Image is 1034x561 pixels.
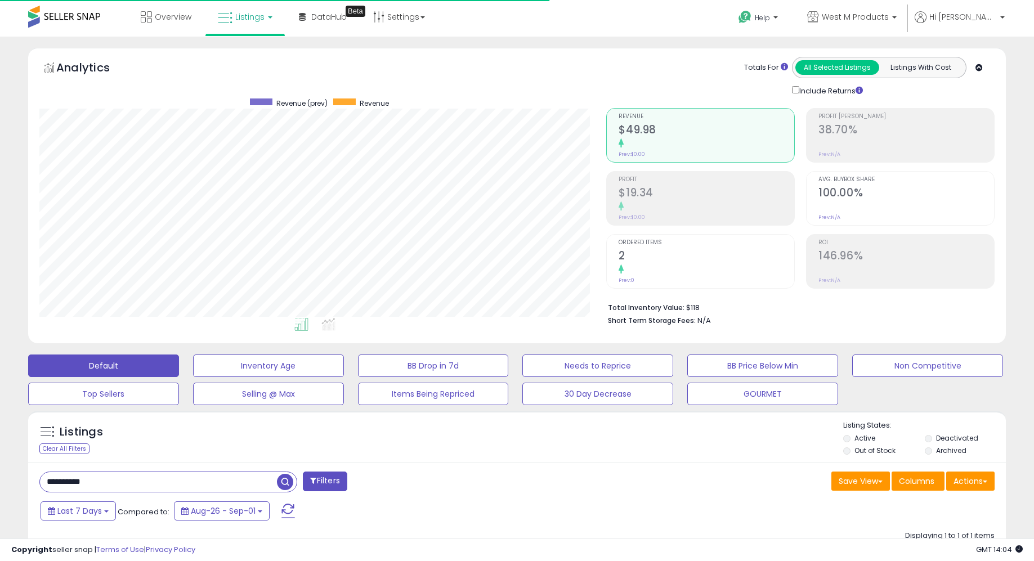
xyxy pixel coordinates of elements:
label: Deactivated [936,433,978,443]
button: Selling @ Max [193,383,344,405]
small: Prev: N/A [818,151,840,158]
span: ROI [818,240,994,246]
span: N/A [697,315,711,326]
h2: 100.00% [818,186,994,201]
i: Get Help [738,10,752,24]
button: Filters [303,472,347,491]
label: Active [854,433,875,443]
span: West M Products [822,11,889,23]
div: Totals For [744,62,788,73]
span: Compared to: [118,506,169,517]
span: Last 7 Days [57,505,102,517]
span: DataHub [311,11,347,23]
a: Help [729,2,789,37]
button: Top Sellers [28,383,179,405]
button: GOURMET [687,383,838,405]
h5: Analytics [56,60,132,78]
button: Actions [946,472,995,491]
span: Overview [155,11,191,23]
div: Clear All Filters [39,443,89,454]
div: Tooltip anchor [346,6,365,17]
button: All Selected Listings [795,60,879,75]
label: Out of Stock [854,446,896,455]
button: Items Being Repriced [358,383,509,405]
button: Save View [831,472,890,491]
span: Help [755,13,770,23]
small: Prev: N/A [818,214,840,221]
span: Columns [899,475,934,487]
h2: $19.34 [619,186,794,201]
b: Short Term Storage Fees: [608,316,696,325]
a: Terms of Use [96,544,144,555]
strong: Copyright [11,544,52,555]
button: Needs to Reprice [522,354,673,377]
button: Last 7 Days [41,501,116,520]
small: Prev: N/A [818,277,840,284]
button: 30 Day Decrease [522,383,673,405]
span: Revenue [360,98,389,108]
button: Aug-26 - Sep-01 [174,501,270,520]
div: seller snap | | [11,545,195,555]
button: BB Price Below Min [687,354,838,377]
h2: 38.70% [818,123,994,138]
button: BB Drop in 7d [358,354,509,377]
span: Profit [619,177,794,183]
small: Prev: $0.00 [619,214,645,221]
a: Privacy Policy [146,544,195,555]
span: Aug-26 - Sep-01 [191,505,256,517]
button: Columns [892,472,945,491]
div: Include Returns [784,84,876,97]
label: Archived [936,446,966,455]
span: Revenue (prev) [276,98,328,108]
small: Prev: $0.00 [619,151,645,158]
span: Listings [235,11,265,23]
button: Inventory Age [193,354,344,377]
span: Avg. Buybox Share [818,177,994,183]
h2: 146.96% [818,249,994,264]
button: Non Competitive [852,354,1003,377]
span: Ordered Items [619,240,794,246]
small: Prev: 0 [619,277,634,284]
span: 2025-09-9 14:04 GMT [976,544,1023,555]
div: Displaying 1 to 1 of 1 items [905,531,995,541]
li: $118 [608,300,986,313]
span: Hi [PERSON_NAME] [929,11,997,23]
b: Total Inventory Value: [608,303,684,312]
span: Revenue [619,114,794,120]
h5: Listings [60,424,103,440]
span: Profit [PERSON_NAME] [818,114,994,120]
p: Listing States: [843,420,1006,431]
h2: $49.98 [619,123,794,138]
h2: 2 [619,249,794,264]
a: Hi [PERSON_NAME] [915,11,1005,37]
button: Listings With Cost [879,60,963,75]
button: Default [28,354,179,377]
